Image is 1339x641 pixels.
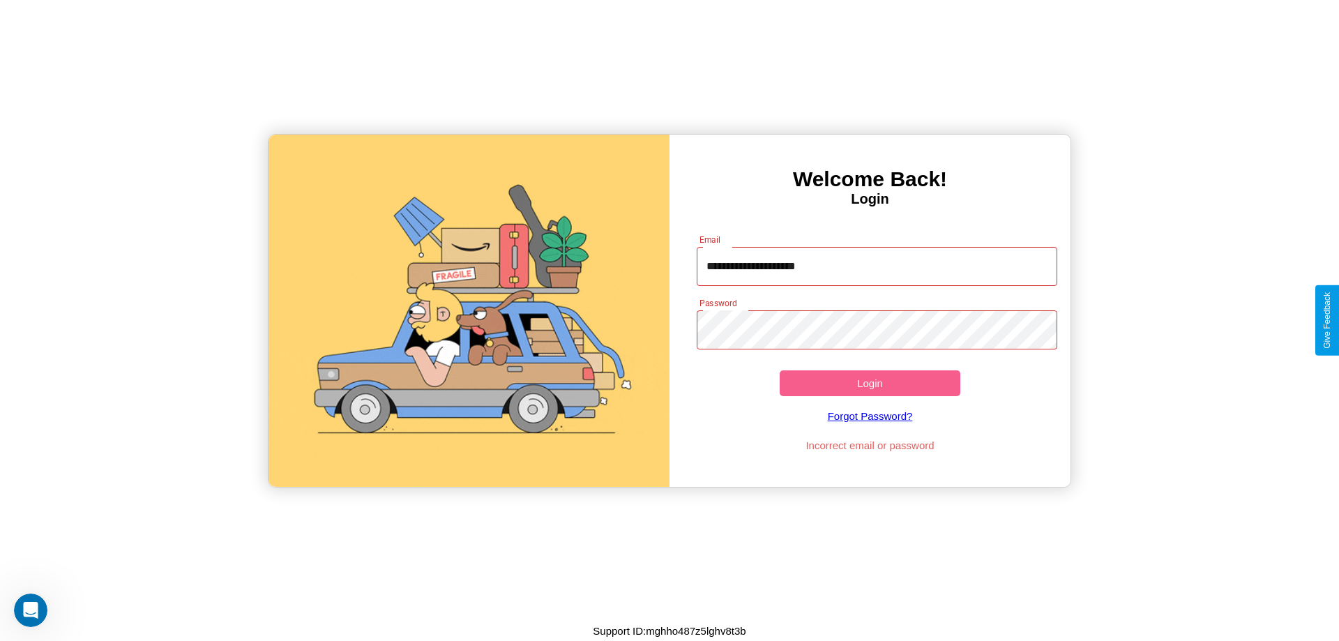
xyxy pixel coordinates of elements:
p: Incorrect email or password [690,436,1051,455]
a: Forgot Password? [690,396,1051,436]
div: Give Feedback [1322,292,1332,349]
label: Password [699,297,736,309]
h4: Login [669,191,1071,207]
p: Support ID: mghho487z5lghv8t3b [593,621,746,640]
img: gif [268,135,669,487]
button: Login [780,370,960,396]
iframe: Intercom live chat [14,594,47,627]
label: Email [699,234,721,246]
h3: Welcome Back! [669,167,1071,191]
